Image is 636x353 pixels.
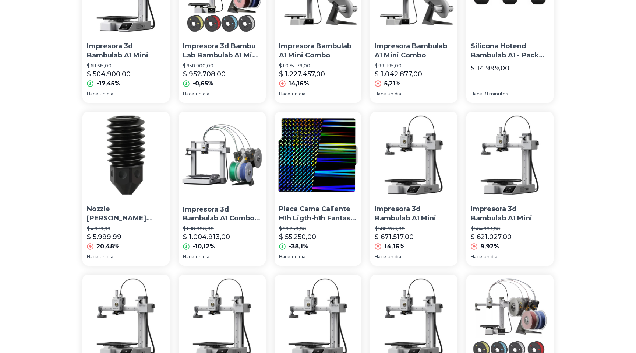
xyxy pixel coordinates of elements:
p: 20,48% [96,242,120,251]
p: 14,16% [289,79,309,88]
a: Impresora 3d Bambulab A1 Combo- Argentina- Ultra VelozImpresora 3d Bambulab A1 Combo- [GEOGRAPHIC... [179,112,266,266]
span: un día [100,254,113,260]
p: $ 952.708,00 [183,69,226,79]
p: $ 1.004.913,00 [183,232,230,242]
span: Hace [87,254,98,260]
span: Hace [471,91,482,97]
p: $ 588.209,00 [375,226,453,232]
span: Hace [183,254,194,260]
img: Impresora 3d Bambulab A1 Mini [466,112,554,199]
p: Impresora Bambulab A1 Mini Combo [279,42,357,60]
p: $ 1.042.877,00 [375,69,422,79]
span: un día [388,91,401,97]
p: $ 1.118.000,00 [183,226,261,232]
span: 31 minutos [484,91,508,97]
img: Placa Cama Caliente H1h Ligth-h1h Fantasy Bambulab A1 P1s X1 [275,112,362,199]
p: $ 621.027,00 [471,232,512,242]
p: $ 671.517,00 [375,232,414,242]
span: Hace [279,91,290,97]
a: Impresora 3d Bambulab A1 MiniImpresora 3d Bambulab A1 Mini$ 564.983,00$ 621.027,009,92%Haceun día [466,112,554,266]
span: un día [292,91,305,97]
p: 14,16% [384,242,405,251]
span: un día [196,254,209,260]
p: Impresora 3d Bambulab A1 Mini [471,205,549,223]
p: Impresora 3d Bambulab A1 Mini [87,42,165,60]
p: Placa Cama Caliente H1h Ligth-h1h Fantasy Bambulab A1 P1s X1 [279,205,357,223]
img: Impresora 3d Bambulab A1 Combo- Argentina- Ultra Veloz [179,112,266,199]
a: Nozzle De Acero 0.4mm Bambulab A1 / A1 Mini - XprintedNozzle [PERSON_NAME] 0.4mm Bambulab A1 / A1... [82,112,170,266]
span: un día [388,254,401,260]
span: un día [100,91,113,97]
span: Hace [471,254,482,260]
p: $ 504.900,00 [87,69,131,79]
img: Nozzle De Acero 0.4mm Bambulab A1 / A1 Mini - Xprinted [82,112,170,199]
p: -0,65% [192,79,213,88]
span: Hace [375,254,386,260]
p: $ 958.900,00 [183,63,261,69]
p: 9,92% [480,242,499,251]
p: Silicona Hotend Bambulab A1 - Pack X3 - Para A1 Y A1 Mini [471,42,549,60]
p: -10,12% [192,242,215,251]
p: Impresora 3d Bambulab A1 Mini [375,205,453,223]
img: Impresora 3d Bambulab A1 Mini [370,112,457,199]
p: $ 611.615,00 [87,63,165,69]
span: Hace [87,91,98,97]
p: Nozzle [PERSON_NAME] 0.4mm Bambulab A1 / A1 Mini - Xprinted [87,205,165,223]
span: un día [484,254,497,260]
p: -17,45% [96,79,120,88]
p: $ 55.250,00 [279,232,316,242]
span: un día [196,91,209,97]
p: $ 1.075.179,00 [279,63,357,69]
p: Impresora 3d Bambulab A1 Combo- [GEOGRAPHIC_DATA]- Ultra Veloz [183,205,261,223]
p: $ 564.983,00 [471,226,549,232]
p: Impresora 3d Bambu Lab Bambulab A1 Mini Combo + 4 Kg Pla [183,42,261,60]
p: $ 1.227.457,00 [279,69,325,79]
p: -38,1% [289,242,308,251]
p: $ 4.979,99 [87,226,165,232]
p: $ 991.195,00 [375,63,453,69]
p: $ 14.999,00 [471,63,509,73]
a: Impresora 3d Bambulab A1 MiniImpresora 3d Bambulab A1 Mini$ 588.209,00$ 671.517,0014,16%Haceun día [370,112,457,266]
p: $ 5.999,99 [87,232,121,242]
p: $ 89.250,00 [279,226,357,232]
a: Placa Cama Caliente H1h Ligth-h1h Fantasy Bambulab A1 P1s X1Placa Cama Caliente H1h Ligth-h1h Fan... [275,112,362,266]
p: 5,21% [384,79,401,88]
span: Hace [279,254,290,260]
span: Hace [375,91,386,97]
span: un día [292,254,305,260]
span: Hace [183,91,194,97]
p: Impresora Bambulab A1 Mini Combo [375,42,453,60]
